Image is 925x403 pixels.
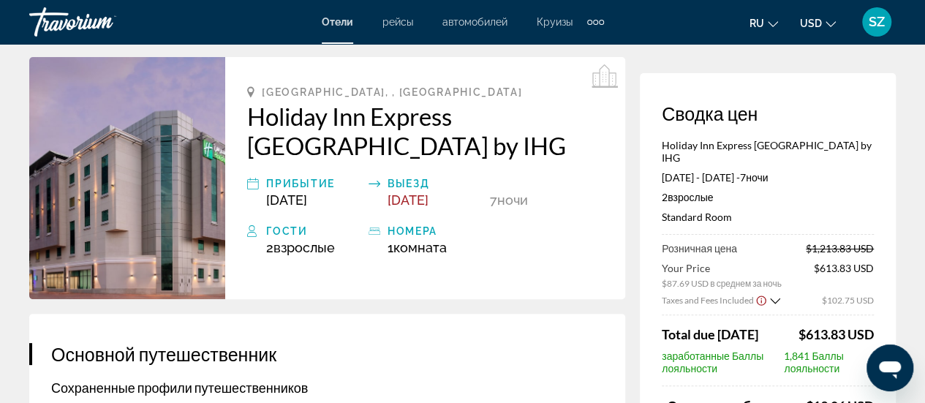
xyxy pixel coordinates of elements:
span: Total due [DATE] [662,326,758,342]
span: 2 [662,191,713,203]
span: ночи [746,171,768,184]
span: Взрослые [273,240,335,255]
span: ночи [497,192,527,208]
span: Розничная цена [662,242,737,255]
span: 1 [388,240,447,255]
span: [GEOGRAPHIC_DATA], , [GEOGRAPHIC_DATA] [262,86,522,98]
span: 7 [489,192,497,208]
span: USD [800,18,822,29]
a: автомобилей [442,16,507,28]
a: Круизы [537,16,573,28]
a: рейсы [382,16,413,28]
span: ru [750,18,764,29]
button: Change currency [800,12,836,34]
div: прибытие [266,175,361,192]
span: 7 [740,171,746,184]
button: Extra navigation items [587,10,604,34]
span: Комната [393,240,447,255]
p: Standard Room [662,211,874,223]
span: [DATE] [266,192,307,208]
button: Show Taxes and Fees disclaimer [755,293,767,306]
span: Taxes and Fees Included [662,295,754,306]
a: Holiday Inn Express [GEOGRAPHIC_DATA] by IHG [247,102,603,160]
span: $1,213.83 USD [806,242,874,255]
button: Change language [750,12,778,34]
p: Сохраненные профили путешественников [51,380,603,396]
span: SZ [869,15,885,29]
button: User Menu [858,7,896,37]
a: Отели [322,16,353,28]
span: $87.69 USD в среднем за ночь [662,278,782,289]
span: $613.83 USD [798,326,874,342]
h3: Основной путешественник [51,343,603,365]
span: [DATE] [388,192,428,208]
button: Show Taxes and Fees breakdown [662,293,780,307]
span: Your Price [662,262,782,274]
span: 1,841 Баллы лояльности [784,350,874,374]
iframe: Кнопка запуска окна обмена сообщениями [867,344,913,391]
a: Travorium [29,3,175,41]
span: $613.83 USD [814,262,874,289]
span: $102.75 USD [822,295,874,306]
p: [DATE] - [DATE] - [662,171,874,184]
span: 2 [266,240,335,255]
p: Holiday Inn Express [GEOGRAPHIC_DATA] by IHG [662,139,874,164]
span: заработанные Баллы лояльности [662,350,784,374]
h3: Сводка цен [662,102,874,124]
div: номера [388,222,483,240]
span: Взрослые [668,191,713,203]
div: Гости [266,222,361,240]
div: Выезд [388,175,483,192]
